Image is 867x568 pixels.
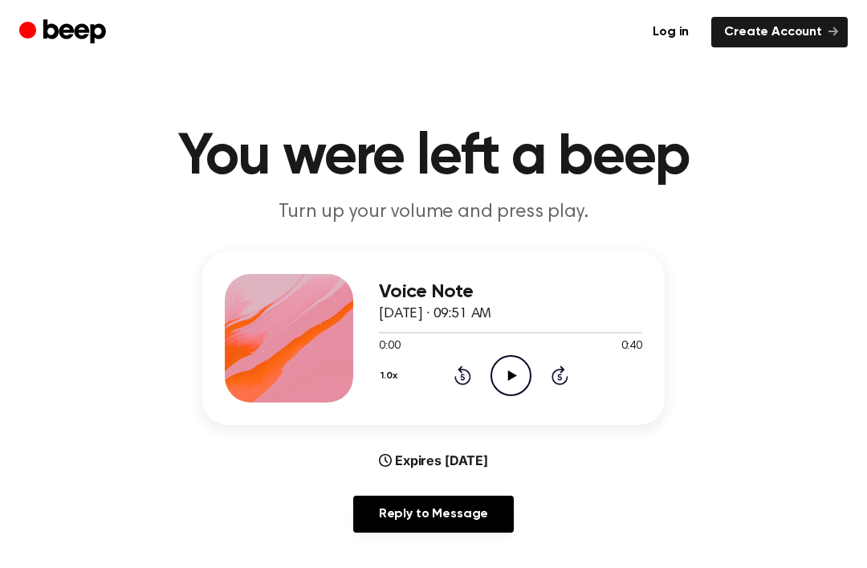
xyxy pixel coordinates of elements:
div: Expires [DATE] [379,451,488,470]
span: [DATE] · 09:51 AM [379,307,491,321]
a: Beep [19,17,110,48]
button: 1.0x [379,362,404,390]
a: Reply to Message [353,496,514,533]
p: Turn up your volume and press play. [125,199,742,226]
a: Create Account [711,17,848,47]
a: Log in [640,17,702,47]
span: 0:00 [379,338,400,355]
span: 0:40 [621,338,642,355]
h3: Voice Note [379,281,642,303]
h1: You were left a beep [22,129,845,186]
